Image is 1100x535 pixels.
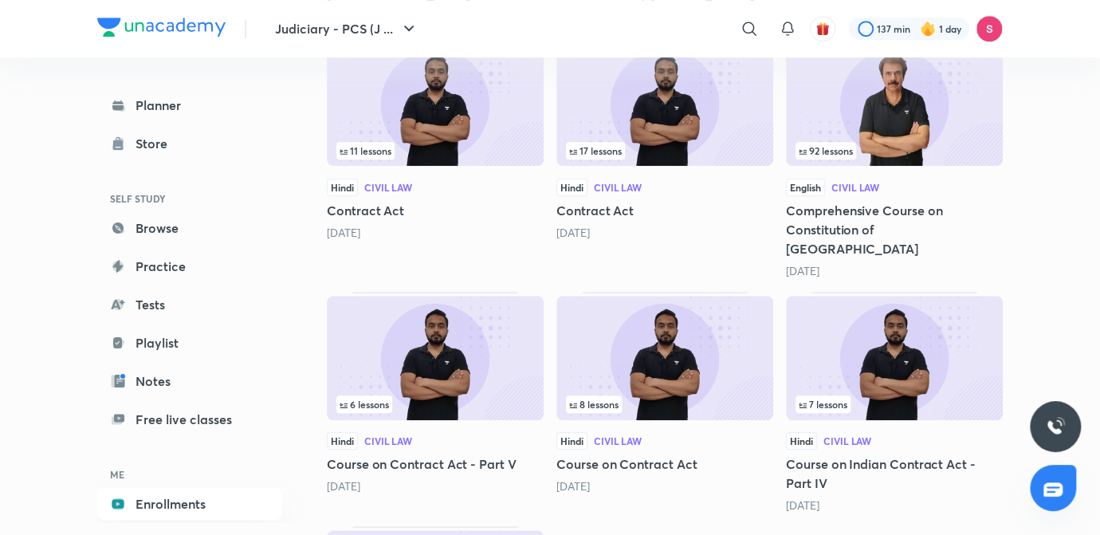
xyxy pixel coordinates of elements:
h5: Course on Contract Act [556,454,773,474]
div: 1 year ago [556,225,773,241]
img: Thumbnail [556,41,773,166]
img: Thumbnail [327,296,544,420]
h5: Contract Act [327,201,544,220]
div: Civil Law [823,436,871,446]
h6: SELF STUDY [97,185,282,212]
a: Company Logo [97,18,226,41]
span: Hindi [327,179,358,196]
span: 17 lessons [569,146,622,155]
div: 3 years ago [786,498,1003,513]
div: Store [136,134,177,153]
img: Company Logo [97,18,226,37]
span: Hindi [556,432,587,450]
a: Browse [97,212,282,244]
div: infocontainer [796,142,993,159]
span: Hindi [556,179,587,196]
div: left [796,142,993,159]
div: Contract Act [556,37,773,278]
div: left [796,395,993,413]
div: infosection [336,142,534,159]
div: infocontainer [796,395,993,413]
div: left [336,142,534,159]
div: Contract Act [327,37,544,278]
div: infosection [336,395,534,413]
div: Course on Contract Act [556,292,773,513]
img: ttu [1046,417,1065,436]
button: avatar [810,16,835,41]
span: 92 lessons [799,146,853,155]
a: Planner [97,89,282,121]
img: Thumbnail [786,41,1003,166]
span: 7 lessons [799,399,847,409]
div: infocontainer [566,395,764,413]
span: 8 lessons [569,399,619,409]
div: Comprehensive Course on Constitution of India [786,37,1003,278]
div: Civil Law [594,183,642,192]
h5: Course on Indian Contract Act - Part IV [786,454,1003,493]
span: 11 lessons [340,146,391,155]
img: avatar [815,22,830,36]
div: left [566,142,764,159]
div: left [566,395,764,413]
img: Thumbnail [786,296,1003,420]
div: Civil Law [594,436,642,446]
div: Course on Contract Act - Part V [327,292,544,513]
h5: Comprehensive Course on Constitution of [GEOGRAPHIC_DATA] [786,201,1003,258]
div: infocontainer [336,142,534,159]
div: Course on Indian Contract Act - Part IV [786,292,1003,513]
a: Practice [97,250,282,282]
h6: ME [97,461,282,488]
div: infocontainer [566,142,764,159]
div: infosection [566,395,764,413]
div: left [336,395,534,413]
span: English [786,179,825,196]
div: 1 year ago [327,225,544,241]
div: Civil Law [364,183,412,192]
div: infosection [566,142,764,159]
div: infocontainer [336,395,534,413]
div: Civil Law [831,183,879,192]
a: Playlist [97,327,282,359]
a: Enrollments [97,488,282,520]
img: Thumbnail [327,41,544,166]
span: Hindi [786,432,817,450]
a: Free live classes [97,403,282,435]
h5: Course on Contract Act - Part V [327,454,544,474]
div: 3 years ago [786,263,1003,279]
button: Judiciary - PCS (J ... [265,13,428,45]
div: Civil Law [364,436,412,446]
div: infosection [796,395,993,413]
span: 6 lessons [340,399,389,409]
div: 3 years ago [556,478,773,494]
img: Sandeep Kumar [976,15,1003,42]
img: Thumbnail [556,296,773,420]
div: infosection [796,142,993,159]
a: Tests [97,289,282,321]
a: Notes [97,365,282,397]
img: streak [920,21,936,37]
a: Store [97,128,282,159]
h5: Contract Act [556,201,773,220]
span: Hindi [327,432,358,450]
div: 3 years ago [327,478,544,494]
